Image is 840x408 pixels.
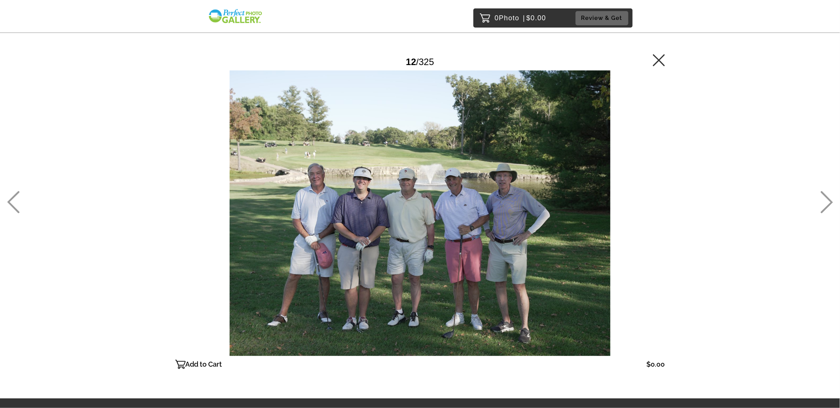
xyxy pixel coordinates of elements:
[647,358,665,370] p: $0.00
[576,11,628,25] button: Review & Get
[208,8,263,24] img: Snapphound Logo
[495,12,546,24] p: 0 $0.00
[576,11,631,25] a: Review & Get
[406,54,434,70] div: /
[499,12,520,24] span: Photo
[406,57,416,67] span: 12
[523,14,525,22] span: |
[419,57,434,67] span: 325
[186,358,222,370] p: Add to Cart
